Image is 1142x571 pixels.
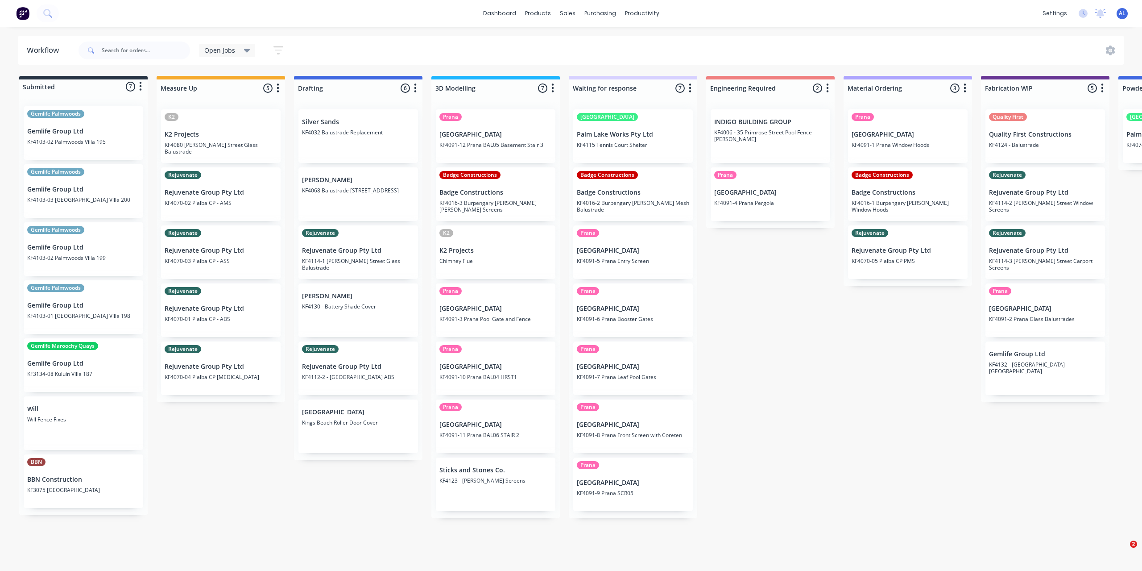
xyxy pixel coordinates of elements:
[577,171,638,179] div: Badge Constructions
[577,363,689,371] p: [GEOGRAPHIC_DATA]
[521,7,555,20] div: products
[985,109,1105,163] div: Quality FirstQuality First ConstructionsKF4124 - Balustrade
[436,458,555,511] div: Sticks and Stones Co.KF4123 - [PERSON_NAME] Screens
[298,225,418,279] div: RejuvenateRejuvenate Group Pty LtdKF4114-1 [PERSON_NAME] Street Glass Balustrade
[714,200,827,206] p: KF4091-4 Prana Pergola
[24,338,143,392] div: Gemlife Maroochy QuaysGemlife Group LtdKF3134-08 Kuluin Villa 187
[577,258,689,264] p: KF4091-5 Prana Entry Screen
[298,342,418,395] div: RejuvenateRejuvenate Group Pty LtdKF4112-2 - [GEOGRAPHIC_DATA] ABS
[298,167,418,221] div: [PERSON_NAME]KF4068 Balustrade [STREET_ADDRESS]
[852,171,913,179] div: Badge Constructions
[580,7,621,20] div: purchasing
[16,7,29,20] img: Factory
[577,131,689,138] p: Palm Lake Works Pty Ltd
[577,229,599,237] div: Prana
[302,345,339,353] div: Rejuvenate
[439,113,462,121] div: Prana
[577,432,689,438] p: KF4091-8 Prana Front Screen with Coreten
[165,305,277,313] p: Rejuvenate Group Pty Ltd
[439,229,453,237] div: K2
[165,189,277,196] p: Rejuvenate Group Pty Ltd
[161,167,281,221] div: RejuvenateRejuvenate Group Pty LtdKF4070-02 Pialba CP - AMS
[27,226,84,234] div: Gemlife Palmwoods
[302,176,414,184] p: [PERSON_NAME]
[302,187,414,194] p: KF4068 Balustrade [STREET_ADDRESS]
[573,167,693,221] div: Badge ConstructionsBadge ConstructionsKF4016-2 Burpengary [PERSON_NAME] Mesh Balustrade
[165,131,277,138] p: K2 Projects
[621,7,664,20] div: productivity
[714,189,827,196] p: [GEOGRAPHIC_DATA]
[439,131,552,138] p: [GEOGRAPHIC_DATA]
[24,222,143,276] div: Gemlife PalmwoodsGemlife Group LtdKF4103-02 Palmwoods Villa 199
[161,283,281,337] div: RejuvenateRejuvenate Group Pty LtdKF4070-01 Pialba CP - ABS
[985,283,1105,337] div: Prana[GEOGRAPHIC_DATA]KF4091-2 Prana Glass Balustrades
[27,360,140,367] p: Gemlife Group Ltd
[439,200,552,213] p: KF4016-3 Burpengary [PERSON_NAME] [PERSON_NAME] Screens
[439,432,552,438] p: KF4091-11 Prana BAL06 STAIR 2
[161,109,281,163] div: K2K2 ProjectsKF4080 [PERSON_NAME] Street Glass Balustrade
[848,225,968,279] div: RejuvenateRejuvenate Group Pty LtdKF4070-05 Pialba CP PMS
[573,109,693,163] div: [GEOGRAPHIC_DATA]Palm Lake Works Pty LtdKF4115 Tennis Court Shelter
[24,396,143,450] div: WillWill Fence Fixes
[711,167,830,221] div: Prana[GEOGRAPHIC_DATA]KF4091-4 Prana Pergola
[165,229,201,237] div: Rejuvenate
[1130,541,1137,548] span: 2
[852,142,964,148] p: KF4091-1 Prana Window Hoods
[302,363,414,371] p: Rejuvenate Group Pty Ltd
[27,110,84,118] div: Gemlife Palmwoods
[27,302,140,309] p: Gemlife Group Ltd
[714,118,827,126] p: INDIGO BUILDING GROUP
[298,283,418,337] div: [PERSON_NAME]KF4130 - Battery Shade Cover
[852,131,964,138] p: [GEOGRAPHIC_DATA]
[165,345,201,353] div: Rejuvenate
[165,247,277,254] p: Rejuvenate Group Pty Ltd
[577,316,689,322] p: KF4091-6 Prana Booster Gates
[989,229,1026,237] div: Rejuvenate
[577,200,689,213] p: KF4016-2 Burpengary [PERSON_NAME] Mesh Balustrade
[577,490,689,496] p: KF4091-9 Prana SCR05
[989,305,1101,313] p: [GEOGRAPHIC_DATA]
[577,142,689,148] p: KF4115 Tennis Court Shelter
[577,305,689,313] p: [GEOGRAPHIC_DATA]
[848,109,968,163] div: Prana[GEOGRAPHIC_DATA]KF4091-1 Prana Window Hoods
[27,128,140,135] p: Gemlife Group Ltd
[27,342,98,350] div: Gemlife Maroochy Quays
[436,109,555,163] div: Prana[GEOGRAPHIC_DATA]KF4091-12 Prana BAL05 Basement Stair 3
[24,164,143,218] div: Gemlife PalmwoodsGemlife Group LtdKF4103-03 [GEOGRAPHIC_DATA] Villa 200
[439,403,462,411] div: Prana
[27,416,140,423] p: Will Fence Fixes
[577,374,689,380] p: KF4091-7 Prana Leaf Pool Gates
[577,461,599,469] div: Prana
[577,113,638,121] div: [GEOGRAPHIC_DATA]
[573,342,693,395] div: Prana[GEOGRAPHIC_DATA]KF4091-7 Prana Leaf Pool Gates
[711,109,830,163] div: INDIGO BUILDING GROUPKF4006 - 35 Primrose Street Pool Fence [PERSON_NAME]
[852,229,888,237] div: Rejuvenate
[436,167,555,221] div: Badge ConstructionsBadge ConstructionsKF4016-3 Burpengary [PERSON_NAME] [PERSON_NAME] Screens
[985,342,1105,395] div: Gemlife Group LtdKF4132 - [GEOGRAPHIC_DATA] [GEOGRAPHIC_DATA]
[27,45,63,56] div: Workflow
[989,189,1101,196] p: Rejuvenate Group Pty Ltd
[439,421,552,429] p: [GEOGRAPHIC_DATA]
[165,374,277,380] p: KF4070-04 Pialba CP [MEDICAL_DATA]
[852,247,964,254] p: Rejuvenate Group Pty Ltd
[27,254,140,261] p: KF4103-02 Palmwoods Villa 199
[439,171,501,179] div: Badge Constructions
[852,189,964,196] p: Badge Constructions
[577,479,689,487] p: [GEOGRAPHIC_DATA]
[165,287,201,295] div: Rejuvenate
[165,363,277,371] p: Rejuvenate Group Pty Ltd
[302,229,339,237] div: Rejuvenate
[577,421,689,429] p: [GEOGRAPHIC_DATA]
[989,350,1101,358] p: Gemlife Group Ltd
[27,138,140,145] p: KF4103-02 Palmwoods Villa 195
[24,106,143,160] div: Gemlife PalmwoodsGemlife Group LtdKF4103-02 Palmwoods Villa 195
[555,7,580,20] div: sales
[573,400,693,453] div: Prana[GEOGRAPHIC_DATA]KF4091-8 Prana Front Screen with Coreten
[577,189,689,196] p: Badge Constructions
[439,345,462,353] div: Prana
[714,129,827,142] p: KF4006 - 35 Primrose Street Pool Fence [PERSON_NAME]
[1038,7,1072,20] div: settings
[27,371,140,377] p: KF3134-08 Kuluin Villa 187
[989,171,1026,179] div: Rejuvenate
[27,313,140,319] p: KF4103-01 [GEOGRAPHIC_DATA] Villa 198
